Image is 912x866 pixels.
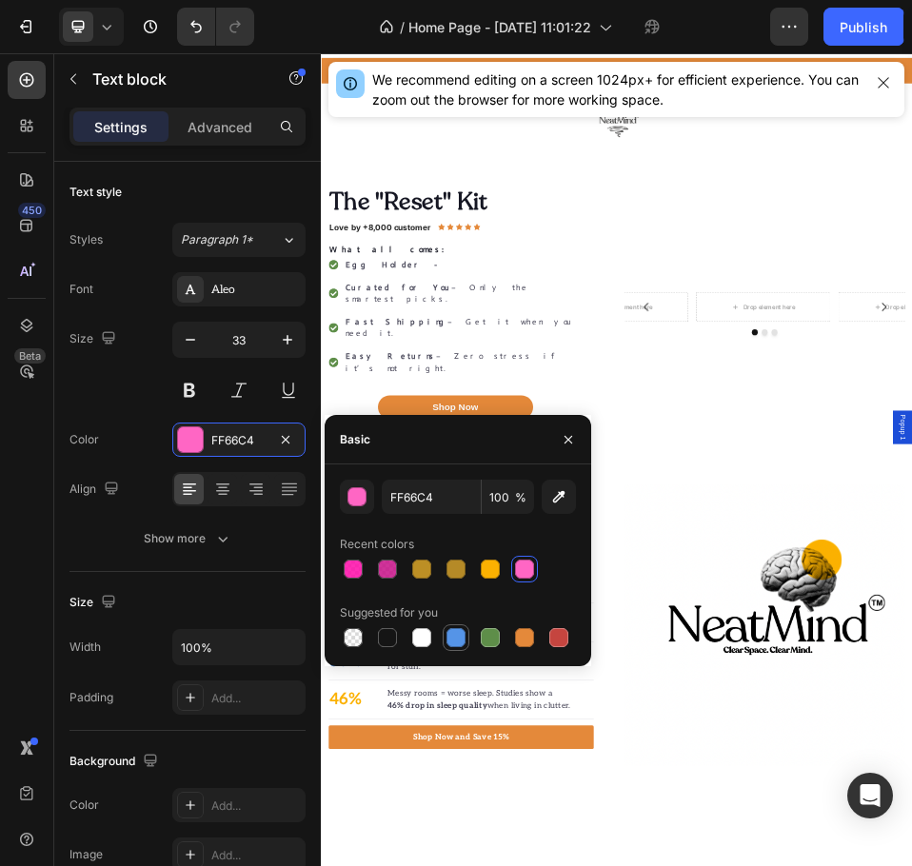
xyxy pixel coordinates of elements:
div: We recommend editing on a screen 1024px+ for efficient experience. You can zoom out the browser f... [372,69,862,109]
div: FF66C4 [211,432,267,449]
button: Dot [832,563,843,575]
input: Eg: FFFFFF [382,480,481,514]
p: – Zero stress if it’s not right. [48,604,508,650]
div: Recent colors [340,536,414,553]
button: Shop Now [109,691,409,737]
p: Settings [94,117,148,137]
div: Align [69,477,123,502]
iframe: Design area [321,38,912,817]
div: Basic [340,431,370,448]
div: Undo/Redo [177,8,254,46]
div: Shop Now [215,702,304,726]
strong: Curated for You [48,472,251,492]
p: 30-day money back guarantee [64,757,244,776]
div: Image [69,846,103,863]
div: Add... [211,690,301,707]
div: Open Intercom Messenger [847,773,893,818]
span: Paragraph 1* [181,231,253,248]
div: Aleo [211,282,301,299]
button: Show more [69,522,306,556]
strong: Easy Returns [48,605,222,625]
div: 450 [18,203,46,218]
p: – Get it when you need it. [48,538,508,583]
div: Add... [211,797,301,815]
p: – Only the smartest picks. [48,471,508,517]
p: Text block [92,68,254,90]
span: What all comes: [16,399,249,419]
img: 495611768014373769-47762bdc-c92b-46d1-973d-50401e2847fe.png [270,755,487,777]
div: Width [69,639,101,656]
button: Dot [870,563,882,575]
div: Publish [840,17,887,37]
span: / [400,17,405,37]
div: Font [69,281,93,298]
div: Drop element here [539,512,640,527]
p: FREE Shipping all days [518,55,651,74]
button: Paragraph 1* [172,223,306,257]
div: Add... [211,847,301,864]
div: Styles [69,231,103,248]
strong: Egg Holder - [48,428,236,448]
div: Size [69,326,120,352]
span: % [515,489,526,506]
h2: The "Reset" Kit [14,288,511,347]
div: Size [69,590,120,616]
div: Color [69,431,99,448]
img: gempages_556811980007015617-c04a784d-05a2-4388-8040-247bf75857a3.png [522,108,622,207]
div: Show more [144,529,232,548]
button: Dot [851,563,862,575]
div: Background [69,749,162,775]
div: Padding [69,689,113,706]
button: Carousel Back Arrow [601,493,654,546]
button: Publish [823,8,903,46]
strong: Fast Shipping [48,539,245,559]
div: Text style [69,184,122,201]
input: Auto [173,630,305,664]
p: Advanced [188,117,252,137]
span: Home Page - [DATE] 11:01:22 [408,17,591,37]
strong: Love by +8,000 customer [16,356,212,375]
div: Color [69,797,99,814]
div: Suggested for you [340,604,438,621]
div: Beta [14,348,46,364]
